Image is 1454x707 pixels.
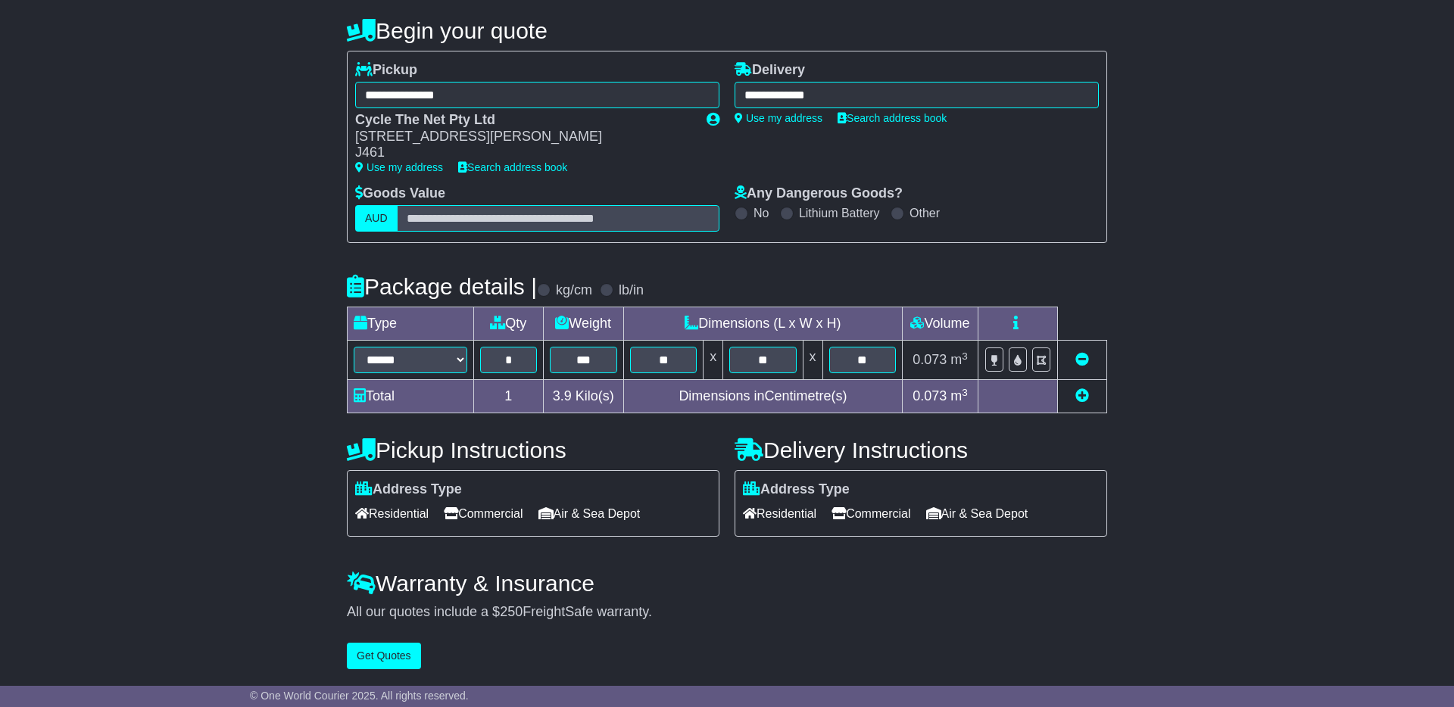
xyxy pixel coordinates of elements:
label: Pickup [355,62,417,79]
td: Type [348,307,474,341]
label: AUD [355,205,398,232]
span: Residential [743,502,816,525]
sup: 3 [962,350,968,362]
div: Cycle The Net Pty Ltd [355,112,691,129]
h4: Pickup Instructions [347,438,719,463]
h4: Delivery Instructions [735,438,1107,463]
label: Address Type [743,481,850,498]
a: Use my address [735,112,822,124]
span: Commercial [444,502,523,525]
h4: Package details | [347,274,537,299]
span: 250 [500,604,523,619]
span: 0.073 [913,388,947,403]
h4: Begin your quote [347,18,1107,43]
td: 1 [474,380,544,413]
label: lb/in [619,282,644,299]
div: J461 [355,145,691,161]
button: Get Quotes [347,643,421,669]
td: Kilo(s) [543,380,623,413]
label: Goods Value [355,185,445,202]
td: Weight [543,307,623,341]
span: m [950,352,968,367]
span: Residential [355,502,429,525]
td: Dimensions (L x W x H) [623,307,902,341]
a: Remove this item [1075,352,1089,367]
label: Any Dangerous Goods? [735,185,903,202]
a: Search address book [458,161,567,173]
td: x [803,341,822,380]
span: Commercial [832,502,910,525]
label: Lithium Battery [799,206,880,220]
span: Air & Sea Depot [926,502,1028,525]
sup: 3 [962,387,968,398]
td: Qty [474,307,544,341]
span: 0.073 [913,352,947,367]
label: Address Type [355,481,462,498]
td: x [704,341,723,380]
a: Add new item [1075,388,1089,403]
a: Search address book [838,112,947,124]
label: Delivery [735,62,805,79]
a: Use my address [355,161,443,173]
span: Air & Sea Depot [538,502,641,525]
td: Total [348,380,474,413]
div: [STREET_ADDRESS][PERSON_NAME] [355,129,691,145]
td: Dimensions in Centimetre(s) [623,380,902,413]
span: © One World Courier 2025. All rights reserved. [250,690,469,702]
label: Other [910,206,940,220]
div: All our quotes include a $ FreightSafe warranty. [347,604,1107,621]
span: 3.9 [553,388,572,403]
label: kg/cm [556,282,592,299]
h4: Warranty & Insurance [347,571,1107,596]
span: m [950,388,968,403]
td: Volume [902,307,978,341]
label: No [754,206,769,220]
